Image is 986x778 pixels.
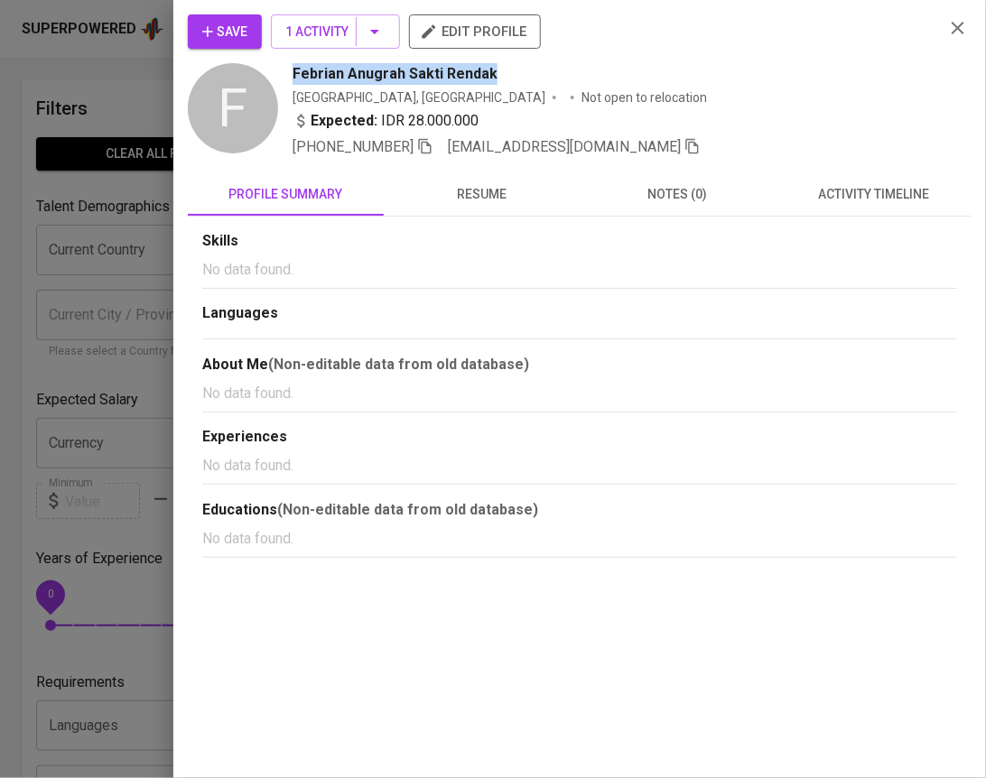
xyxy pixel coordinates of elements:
div: Languages [202,303,957,324]
div: [GEOGRAPHIC_DATA], [GEOGRAPHIC_DATA] [293,88,545,107]
button: edit profile [409,14,541,49]
div: F [188,63,278,153]
p: Not open to relocation [581,88,707,107]
div: About Me [202,354,957,375]
p: No data found. [202,528,957,550]
span: resume [395,183,569,206]
div: Skills [202,231,957,252]
div: Experiences [202,427,957,448]
span: profile summary [199,183,373,206]
a: edit profile [409,23,541,38]
b: Expected: [311,110,377,132]
span: notes (0) [591,183,765,206]
p: No data found. [202,259,957,281]
span: edit profile [423,20,526,43]
span: Save [202,21,247,43]
b: (Non-editable data from old database) [277,501,538,518]
span: [EMAIL_ADDRESS][DOMAIN_NAME] [448,138,681,155]
span: activity timeline [786,183,961,206]
span: 1 Activity [285,21,386,43]
span: Febrian Anugrah Sakti Rendak [293,63,498,85]
button: Save [188,14,262,49]
div: Educations [202,499,957,521]
span: [PHONE_NUMBER] [293,138,414,155]
b: (Non-editable data from old database) [268,356,529,373]
button: 1 Activity [271,14,400,49]
p: No data found. [202,455,957,477]
div: IDR 28.000.000 [293,110,479,132]
p: No data found. [202,383,957,404]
